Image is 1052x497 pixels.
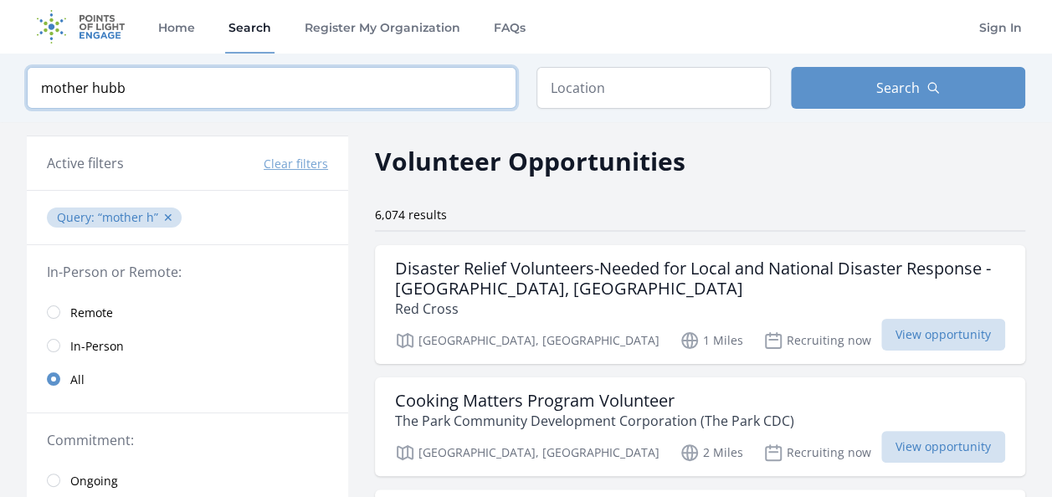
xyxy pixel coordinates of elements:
[375,377,1025,476] a: Cooking Matters Program Volunteer The Park Community Development Corporation (The Park CDC) [GEOG...
[791,67,1025,109] button: Search
[163,209,173,226] button: ✕
[70,371,85,388] span: All
[70,305,113,321] span: Remote
[57,209,98,225] span: Query :
[395,259,1005,299] h3: Disaster Relief Volunteers-Needed for Local and National Disaster Response - [GEOGRAPHIC_DATA], [...
[47,430,328,450] legend: Commitment:
[881,319,1005,351] span: View opportunity
[70,473,118,489] span: Ongoing
[27,295,348,329] a: Remote
[47,153,124,173] h3: Active filters
[27,329,348,362] a: In-Person
[680,330,743,351] p: 1 Miles
[876,78,920,98] span: Search
[375,245,1025,364] a: Disaster Relief Volunteers-Needed for Local and National Disaster Response - [GEOGRAPHIC_DATA], [...
[27,362,348,396] a: All
[47,262,328,282] legend: In-Person or Remote:
[27,67,516,109] input: Keyword
[98,209,158,225] q: mother h
[395,330,659,351] p: [GEOGRAPHIC_DATA], [GEOGRAPHIC_DATA]
[536,67,771,109] input: Location
[680,443,743,463] p: 2 Miles
[27,464,348,497] a: Ongoing
[395,411,794,431] p: The Park Community Development Corporation (The Park CDC)
[395,299,1005,319] p: Red Cross
[881,431,1005,463] span: View opportunity
[395,443,659,463] p: [GEOGRAPHIC_DATA], [GEOGRAPHIC_DATA]
[763,443,871,463] p: Recruiting now
[375,142,685,180] h2: Volunteer Opportunities
[264,156,328,172] button: Clear filters
[395,391,794,411] h3: Cooking Matters Program Volunteer
[763,330,871,351] p: Recruiting now
[375,207,447,223] span: 6,074 results
[70,338,124,355] span: In-Person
